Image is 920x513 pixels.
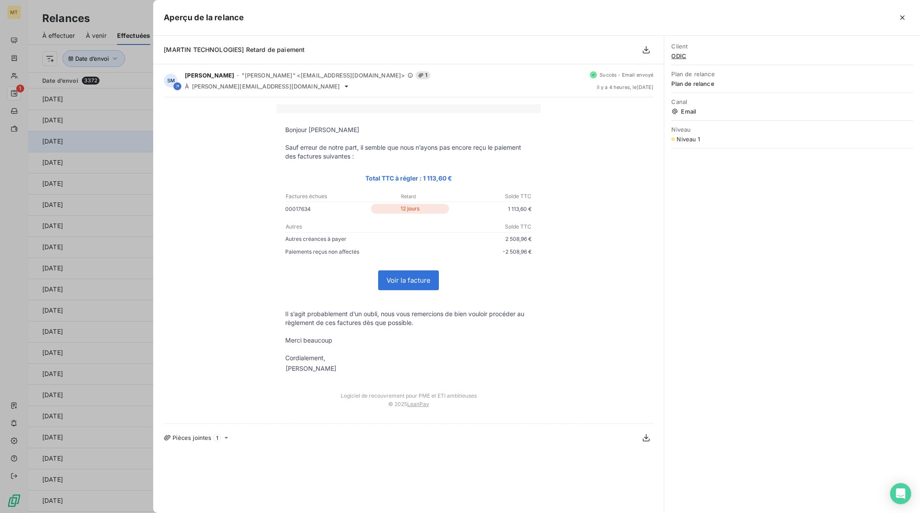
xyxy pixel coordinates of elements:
[286,192,367,200] p: Factures échues
[285,354,532,362] p: Cordialement,
[192,83,340,90] span: [PERSON_NAME][EMAIL_ADDRESS][DOMAIN_NAME]
[286,364,336,373] div: [PERSON_NAME]
[285,336,532,345] p: Merci beaucoup
[286,223,408,231] p: Autres
[164,74,178,88] div: SM
[368,192,449,200] p: Retard
[276,399,541,416] td: © 2025
[671,126,913,133] span: Niveau
[371,204,449,214] p: 12 jours
[671,108,913,115] span: Email
[285,143,532,161] p: Sauf erreur de notre part, il semble que nous n’ayons pas encore reçu le paiement des factures su...
[379,271,438,290] a: Voir la facture
[408,247,532,256] p: -2 508,96 €
[242,72,405,79] span: "[PERSON_NAME]" <[EMAIL_ADDRESS][DOMAIN_NAME]>
[671,70,913,78] span: Plan de relance
[450,192,532,200] p: Solde TTC
[671,80,913,87] span: Plan de relance
[173,434,211,441] span: Pièces jointes
[285,234,408,244] p: Autres créances à payer
[276,384,541,399] td: Logiciel de recouvrement pour PME et ETI ambitieuses
[213,434,221,442] span: 1
[408,234,532,244] p: 2 508,96 €
[185,72,234,79] span: [PERSON_NAME]
[671,52,913,59] span: ODIC
[416,71,430,79] span: 1
[285,204,369,214] p: 00017634
[890,483,911,504] div: Open Intercom Messenger
[600,72,653,78] span: Succès - Email envoyé
[409,223,531,231] p: Solde TTC
[407,401,429,407] a: LeanPay
[671,43,913,50] span: Client
[285,125,532,134] p: Bonjour [PERSON_NAME]
[164,11,244,24] h5: Aperçu de la relance
[237,73,239,78] span: -
[597,85,654,90] span: il y a 4 heures , le [DATE]
[185,83,189,90] span: À
[285,310,532,327] p: Il s’agit probablement d’un oubli, nous vous remercions de bien vouloir procéder au règlement de ...
[671,98,913,105] span: Canal
[677,136,700,143] span: Niveau 1
[451,204,532,214] p: 1 113,60 €
[164,46,305,53] span: [MARTIN TECHNOLOGIES] Retard de paiement
[285,173,532,183] p: Total TTC à régler : 1 113,60 €
[285,247,408,256] p: Paiements reçus non affectés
